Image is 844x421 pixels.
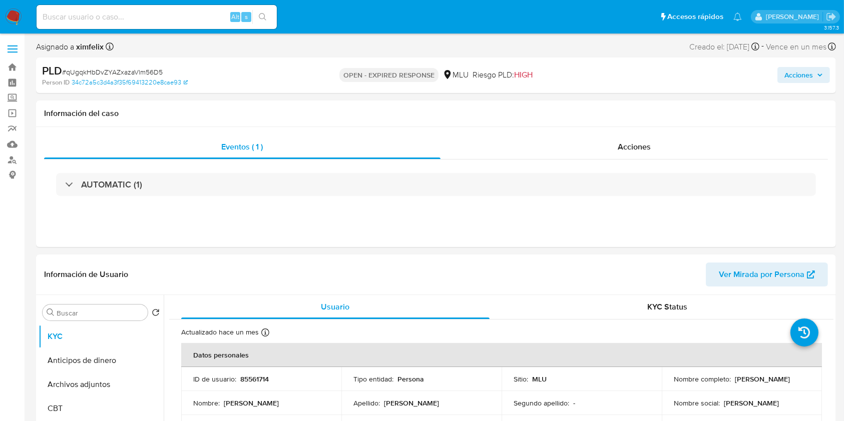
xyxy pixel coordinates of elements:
[231,12,239,21] span: Alt
[72,78,188,87] a: 34c72a5c3d4a3f35f69413220e8cae93
[784,67,813,83] span: Acciones
[674,398,720,407] p: Nombre social :
[826,11,836,22] a: Salir
[193,374,236,383] p: ID de usuario :
[221,141,263,152] span: Eventos ( 1 )
[57,308,144,317] input: Buscar
[36,41,104,52] span: Asignado a
[44,108,828,118] h1: Información del caso
[397,374,424,383] p: Persona
[39,348,164,372] button: Anticipos de dinero
[733,12,742,21] a: Notificaciones
[42,78,70,87] b: Person ID
[618,141,651,152] span: Acciones
[353,398,380,407] p: Apellido :
[384,398,439,407] p: [PERSON_NAME]
[152,308,160,319] button: Volver al orden por defecto
[647,301,687,312] span: KYC Status
[37,10,277,23] input: Buscar usuario o caso...
[74,41,104,52] b: ximfelix
[245,12,248,21] span: s
[47,308,55,316] button: Buscar
[321,301,349,312] span: Usuario
[353,374,393,383] p: Tipo entidad :
[39,396,164,420] button: CBT
[667,11,723,22] span: Accesos rápidos
[735,374,790,383] p: [PERSON_NAME]
[674,374,731,383] p: Nombre completo :
[766,12,822,21] p: ximena.felix@mercadolibre.com
[514,69,533,80] span: HIGH
[777,67,830,83] button: Acciones
[62,67,163,77] span: # qUgqkHbDvZYAZxazaVlm56D5
[56,173,816,196] div: AUTOMATIC (1)
[44,269,128,279] h1: Información de Usuario
[240,374,269,383] p: 85561714
[573,398,575,407] p: -
[252,10,273,24] button: search-icon
[706,262,828,286] button: Ver Mirada por Persona
[689,40,759,53] div: Creado el: [DATE]
[39,372,164,396] button: Archivos adjuntos
[443,69,469,80] div: MLU
[473,69,533,80] span: Riesgo PLD:
[81,179,142,190] h3: AUTOMATIC (1)
[39,324,164,348] button: KYC
[532,374,547,383] p: MLU
[514,398,569,407] p: Segundo apellido :
[514,374,528,383] p: Sitio :
[766,41,826,52] span: Vence en un mes
[181,327,259,337] p: Actualizado hace un mes
[181,343,822,367] th: Datos personales
[761,40,764,53] span: -
[42,62,62,78] b: PLD
[719,262,804,286] span: Ver Mirada por Persona
[339,68,439,82] p: OPEN - EXPIRED RESPONSE
[224,398,279,407] p: [PERSON_NAME]
[724,398,779,407] p: [PERSON_NAME]
[193,398,220,407] p: Nombre :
